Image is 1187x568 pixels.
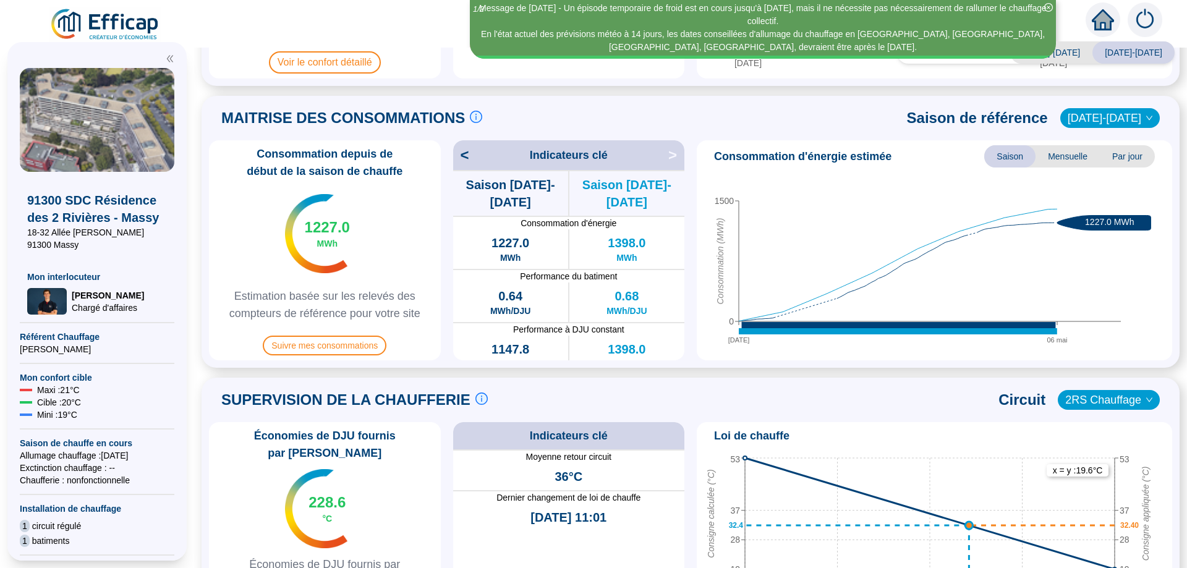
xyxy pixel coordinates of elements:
[668,145,684,165] span: >
[453,491,685,504] span: Dernier changement de loi de chauffe
[221,390,470,410] span: SUPERVISION DE LA CHAUFFERIE
[730,506,740,515] tspan: 37
[706,470,716,558] tspan: Consigne calculée (°C)
[214,427,436,462] span: Économies de DJU fournis par [PERSON_NAME]
[322,512,332,525] span: °C
[20,502,174,515] span: Installation de chauffage
[453,176,568,211] span: Saison [DATE]-[DATE]
[285,194,347,273] img: indicateur températures
[1065,391,1152,409] span: 2RS Chauffage
[714,148,891,165] span: Consommation d'énergie estimée
[729,521,744,530] text: 32.4
[453,217,685,229] span: Consommation d'énergie
[616,358,637,370] span: MWh
[1085,217,1134,227] text: 1227.0 MWh
[530,509,606,526] span: [DATE] 11:01
[285,469,347,548] img: indicateur températures
[475,392,488,405] span: info-circle
[715,196,734,206] tspan: 1500
[20,520,30,532] span: 1
[1044,3,1053,12] span: close-circle
[714,427,789,444] span: Loi de chauffe
[453,270,685,282] span: Performance du batiment
[984,145,1036,167] span: Saison
[72,302,144,314] span: Chargé d'affaires
[608,234,645,252] span: 1398.0
[530,427,608,444] span: Indicateurs clé
[1128,2,1162,37] img: alerts
[530,146,608,164] span: Indicateurs clé
[214,287,436,322] span: Estimation basée sur les relevés des compteurs de référence pour votre site
[472,28,1054,54] div: En l'état actuel des prévisions météo à 14 jours, les dates conseillées d'allumage du chauffage e...
[27,288,67,315] img: Chargé d'affaires
[20,449,174,462] span: Allumage chauffage : [DATE]
[263,336,386,355] span: Suivre mes consommations
[1092,9,1114,31] span: home
[1146,114,1153,122] span: down
[1120,521,1139,530] text: 32.40
[453,323,685,336] span: Performance à DJU constant
[606,305,647,317] span: MWh/DJU
[473,4,484,14] i: 1 / 2
[20,437,174,449] span: Saison de chauffe en cours
[453,451,685,463] span: Moyenne retour circuit
[1036,145,1100,167] span: Mensuelle
[472,2,1054,28] div: Message de [DATE] - Un épisode temporaire de froid est en cours jusqu'à [DATE], mais il ne nécess...
[491,234,529,252] span: 1227.0
[1053,465,1103,475] text: x = y : 19.6 °C
[37,396,81,409] span: Cible : 20 °C
[27,271,167,283] span: Mon interlocuteur
[20,371,174,384] span: Mon confort cible
[615,287,639,305] span: 0.68
[1120,454,1130,464] tspan: 53
[998,390,1045,410] span: Circuit
[907,108,1048,128] span: Saison de référence
[214,145,436,180] span: Consommation depuis de début de la saison de chauffe
[616,252,637,264] span: MWh
[1092,41,1175,64] span: [DATE]-[DATE]
[1120,535,1130,545] tspan: 28
[1040,58,1067,68] tspan: [DATE]
[490,305,530,317] span: MWh/DJU
[20,535,30,547] span: 1
[37,409,77,421] span: Mini : 19 °C
[49,7,161,42] img: efficap energie logo
[1100,145,1155,167] span: Par jour
[269,51,381,74] span: Voir le confort détaillé
[715,218,725,305] tspan: Consommation (MWh)
[608,341,645,358] span: 1398.0
[20,474,174,486] span: Chaufferie : non fonctionnelle
[308,493,346,512] span: 228.6
[27,192,167,226] span: 91300 SDC Résidence des 2 Rivières - Massy
[1120,506,1130,515] tspan: 37
[734,58,762,68] tspan: [DATE]
[555,468,582,485] span: 36°C
[20,462,174,474] span: Exctinction chauffage : --
[1068,109,1152,127] span: 2021-2022
[729,316,734,326] tspan: 0
[221,108,465,128] span: MAITRISE DES CONSOMMATIONS
[317,237,338,250] span: MWh
[1047,336,1067,344] tspan: 06 mai
[453,145,469,165] span: <
[32,535,70,547] span: batiments
[470,111,482,123] span: info-circle
[491,341,529,358] span: 1147.8
[498,287,522,305] span: 0.64
[305,218,350,237] span: 1227.0
[500,252,521,264] span: MWh
[730,535,740,545] tspan: 28
[32,520,81,532] span: circuit régulé
[728,336,750,344] tspan: [DATE]
[500,358,521,370] span: MWh
[1141,467,1151,561] tspan: Consigne appliquée (°C)
[20,331,174,343] span: Référent Chauffage
[27,226,167,251] span: 18-32 Allée [PERSON_NAME] 91300 Massy
[72,289,144,302] span: [PERSON_NAME]
[37,384,80,396] span: Maxi : 21 °C
[569,176,684,211] span: Saison [DATE]-[DATE]
[166,54,174,63] span: double-left
[1146,396,1153,404] span: down
[20,343,174,355] span: [PERSON_NAME]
